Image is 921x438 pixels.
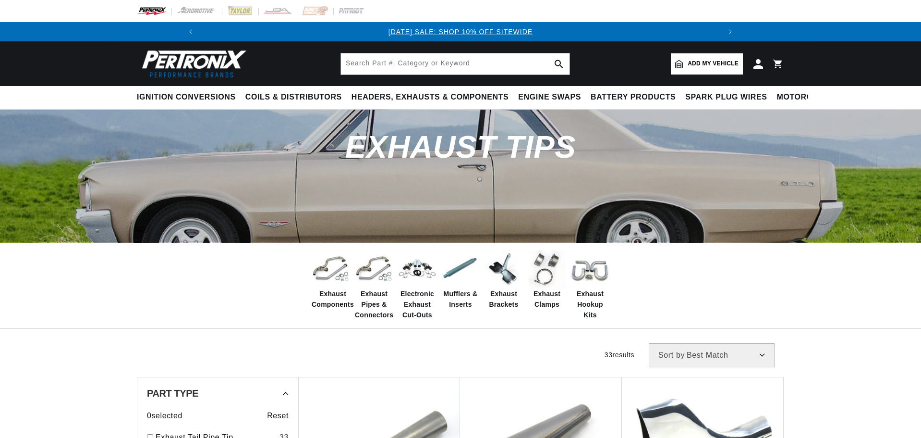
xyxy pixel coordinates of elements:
[671,53,743,75] a: Add my vehicle
[485,250,523,310] a: Exhaust Brackets Exhaust Brackets
[571,250,609,288] img: Exhaust Hookup Kits
[441,288,480,310] span: Mufflers & Inserts
[181,22,200,41] button: Translation missing: en.sections.announcements.previous_announcement
[571,288,609,321] span: Exhaust Hookup Kits
[347,86,513,109] summary: Headers, Exhausts & Components
[200,26,721,37] div: 1 of 3
[137,86,241,109] summary: Ignition Conversions
[685,92,767,102] span: Spark Plug Wires
[586,86,680,109] summary: Battery Products
[245,92,342,102] span: Coils & Distributors
[312,288,354,310] span: Exhaust Components
[267,410,289,422] span: Reset
[528,250,566,310] a: Exhaust Clamps Exhaust Clamps
[137,47,247,80] img: Pertronix
[485,288,523,310] span: Exhaust Brackets
[649,343,775,367] select: Sort by
[241,86,347,109] summary: Coils & Distributors
[398,250,436,321] a: Electronic Exhaust Cut-Outs Electronic Exhaust Cut-Outs
[688,59,739,68] span: Add my vehicle
[513,86,586,109] summary: Engine Swaps
[147,388,198,398] span: Part Type
[721,22,740,41] button: Translation missing: en.sections.announcements.next_announcement
[528,288,566,310] span: Exhaust Clamps
[312,250,350,288] img: Exhaust Components
[200,26,721,37] div: Announcement
[355,250,393,288] img: Exhaust Pipes & Connectors
[398,288,436,321] span: Electronic Exhaust Cut-Outs
[388,28,533,36] a: [DATE] SALE: SHOP 10% OFF SITEWIDE
[341,53,570,75] input: Search Part #, Category or Keyword
[680,86,772,109] summary: Spark Plug Wires
[312,250,350,310] a: Exhaust Components Exhaust Components
[113,22,808,41] slideshow-component: Translation missing: en.sections.announcements.announcement_bar
[147,410,182,422] span: 0 selected
[345,129,576,164] span: Exhaust Tips
[398,250,436,288] img: Electronic Exhaust Cut-Outs
[485,250,523,288] img: Exhaust Brackets
[591,92,676,102] span: Battery Products
[441,250,480,288] img: Mufflers & Inserts
[355,288,393,321] span: Exhaust Pipes & Connectors
[658,351,685,359] span: Sort by
[441,250,480,310] a: Mufflers & Inserts Mufflers & Inserts
[518,92,581,102] span: Engine Swaps
[772,86,839,109] summary: Motorcycle
[605,351,634,359] span: 33 results
[777,92,834,102] span: Motorcycle
[137,92,236,102] span: Ignition Conversions
[355,250,393,321] a: Exhaust Pipes & Connectors Exhaust Pipes & Connectors
[571,250,609,321] a: Exhaust Hookup Kits Exhaust Hookup Kits
[351,92,509,102] span: Headers, Exhausts & Components
[528,250,566,288] img: Exhaust Clamps
[548,53,570,75] button: search button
